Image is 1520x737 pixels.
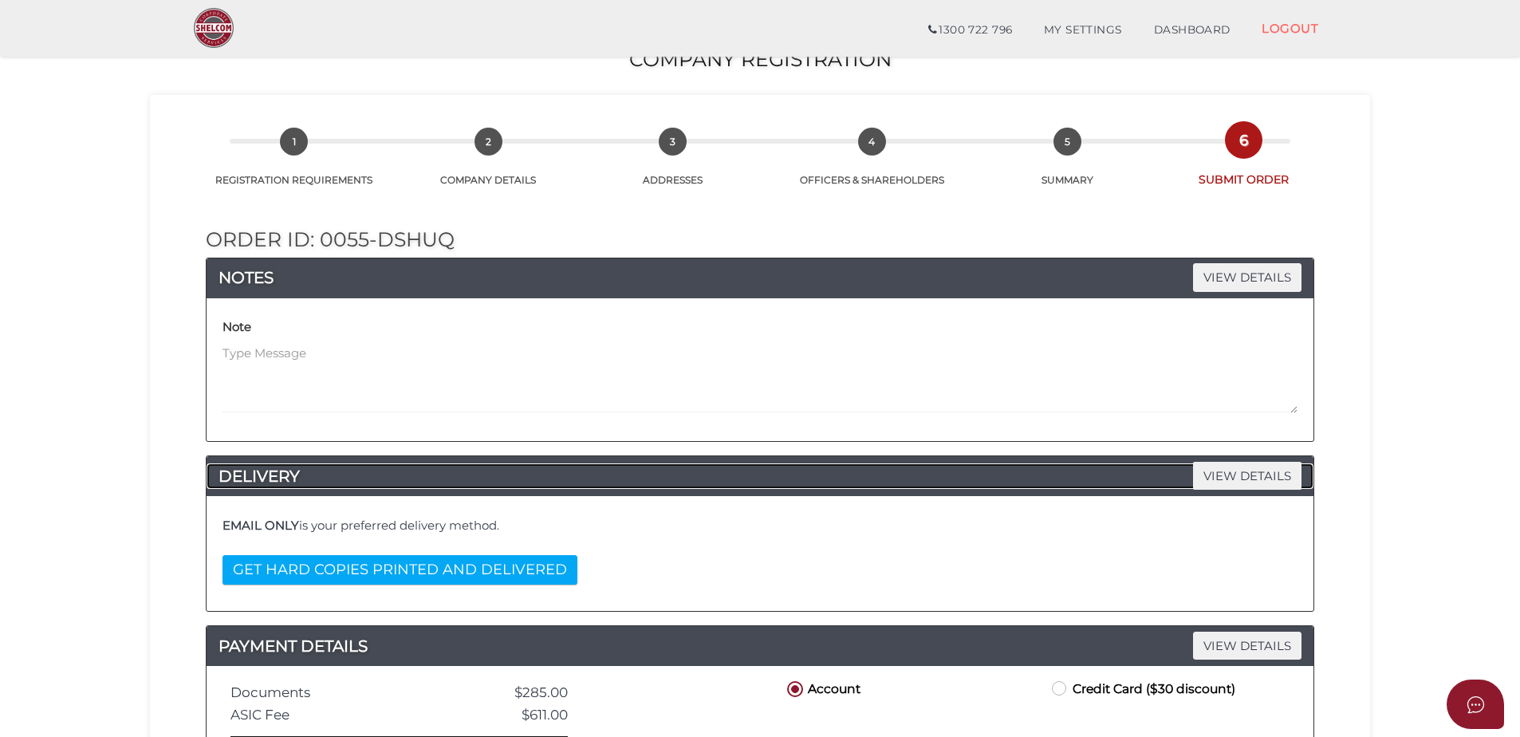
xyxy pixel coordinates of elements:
a: DASHBOARD [1138,14,1246,46]
h4: PAYMENT DETAILS [207,633,1313,659]
div: $285.00 [451,685,580,700]
a: 2COMPANY DETAILS [399,145,579,187]
a: DELIVERYVIEW DETAILS [207,463,1313,489]
h2: Order ID: 0055-dShuQ [206,229,1314,251]
a: 1REGISTRATION REQUIREMENTS [190,145,399,187]
a: 6SUBMIT ORDER [1157,144,1330,187]
span: 3 [659,128,687,156]
h4: is your preferred delivery method. [222,519,1298,533]
a: 5SUMMARY [978,145,1158,187]
label: Account [784,678,860,698]
span: VIEW DETAILS [1193,263,1301,291]
button: Open asap [1447,680,1504,729]
span: VIEW DETAILS [1193,632,1301,660]
div: Documents [219,685,451,700]
a: LOGOUT [1246,12,1334,45]
h4: DELIVERY [207,463,1313,489]
button: GET HARD COPIES PRINTED AND DELIVERED [222,555,577,585]
div: ASIC Fee [219,707,451,723]
span: 6 [1230,126,1258,154]
span: 5 [1053,128,1081,156]
span: 2 [475,128,502,156]
label: Credit Card ($30 discount) [1049,678,1235,698]
b: EMAIL ONLY [222,518,299,533]
a: 1300 722 796 [912,14,1028,46]
span: 4 [858,128,886,156]
span: VIEW DETAILS [1193,462,1301,490]
a: 4OFFICERS & SHAREHOLDERS [766,145,978,187]
span: 1 [280,128,308,156]
a: MY SETTINGS [1028,14,1138,46]
h4: Note [222,321,251,334]
h4: NOTES [207,265,1313,290]
div: $611.00 [451,707,580,723]
a: PAYMENT DETAILSVIEW DETAILS [207,633,1313,659]
a: NOTESVIEW DETAILS [207,265,1313,290]
a: 3ADDRESSES [578,145,766,187]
